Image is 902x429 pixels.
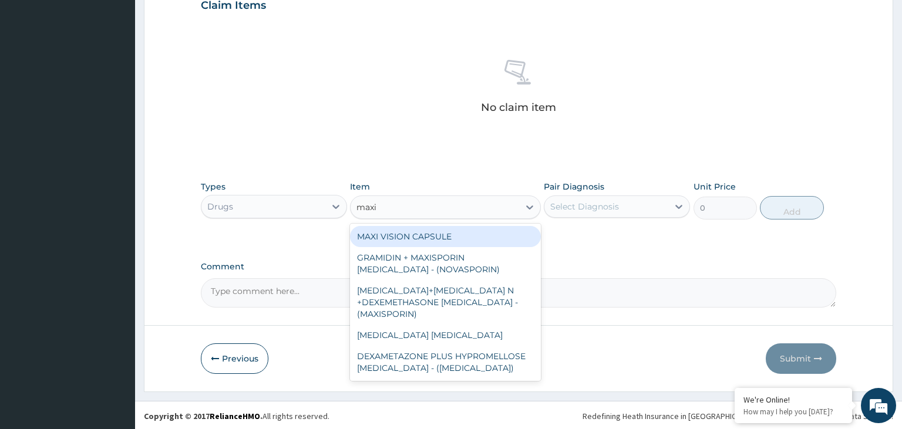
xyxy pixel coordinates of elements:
textarea: Type your message and hit 'Enter' [6,296,224,337]
p: No claim item [481,102,556,113]
div: Minimize live chat window [193,6,221,34]
button: Previous [201,343,268,374]
div: [MEDICAL_DATA]+[MEDICAL_DATA] N +DEXEMETHASONE [MEDICAL_DATA] - (MAXISPORIN) [350,280,541,325]
button: Add [760,196,823,219]
img: d_794563401_company_1708531726252_794563401 [22,59,48,88]
div: Select Diagnosis [550,201,619,212]
label: Pair Diagnosis [544,181,604,192]
div: [MEDICAL_DATA] [MEDICAL_DATA] [350,325,541,346]
span: We're online! [68,136,162,254]
button: Submit [766,343,836,374]
p: How may I help you today? [743,407,843,417]
div: Drugs [207,201,233,212]
div: Chat with us now [61,66,197,81]
label: Unit Price [694,181,736,192]
label: Types [201,182,225,192]
div: DEXAMETAZONE PLUS HYPROMELLOSE [MEDICAL_DATA] - ([MEDICAL_DATA]) [350,346,541,379]
div: GRAMIDIN + MAXISPORIN [MEDICAL_DATA] - (NOVASPORIN) [350,247,541,280]
label: Comment [201,262,837,272]
div: We're Online! [743,394,843,405]
div: MAXI VISION CAPSULE [350,226,541,247]
a: RelianceHMO [210,411,260,421]
div: Redefining Heath Insurance in [GEOGRAPHIC_DATA] using Telemedicine and Data Science! [583,410,893,422]
label: Item [350,181,370,192]
strong: Copyright © 2017 . [144,411,262,421]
